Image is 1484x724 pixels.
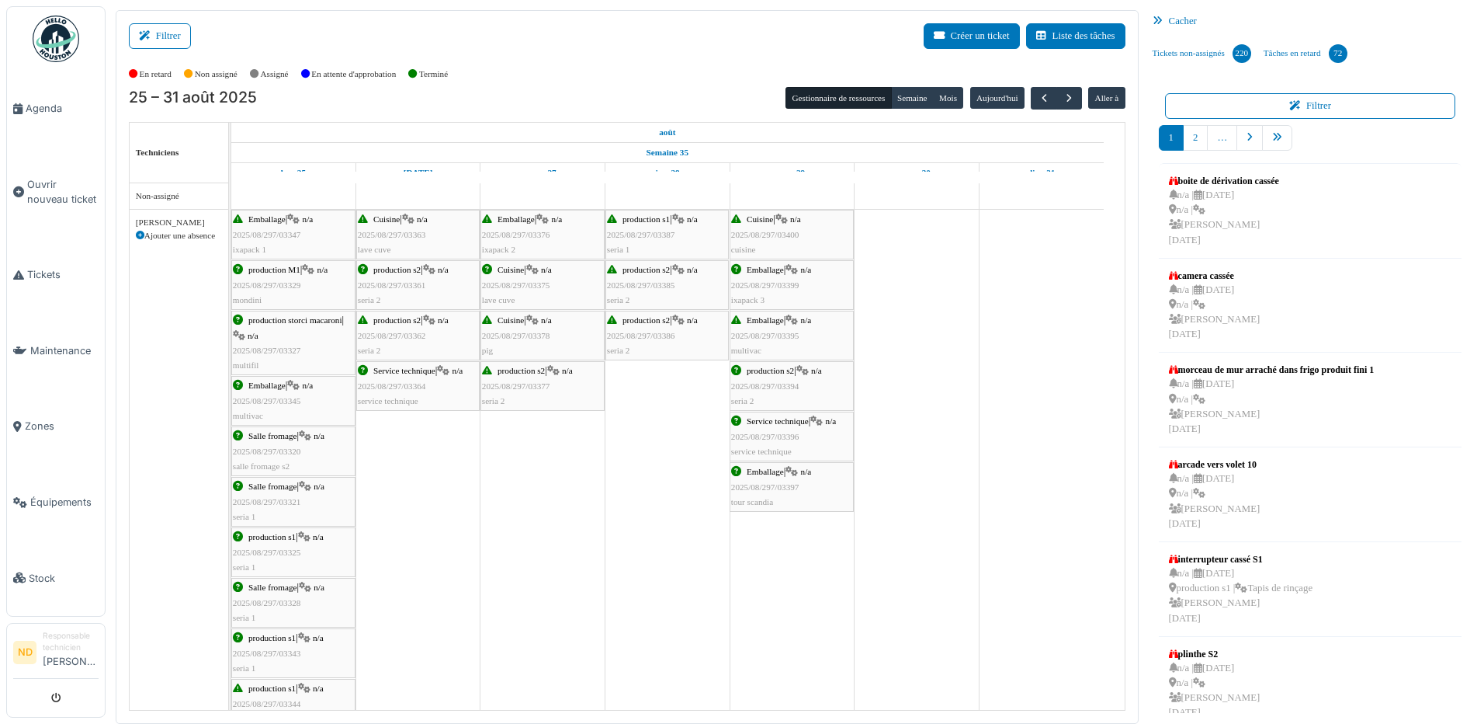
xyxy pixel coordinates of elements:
span: seria 2 [607,295,630,305]
span: 2025/08/297/03329 [233,280,301,290]
span: 2025/08/297/03364 [358,381,426,391]
span: Service technique [373,366,435,375]
a: 31 août 2025 [1024,163,1059,183]
div: Responsable technicien [43,630,99,654]
span: production s2 [373,265,421,274]
a: 27 août 2025 [525,163,560,183]
span: n/a [438,265,449,274]
div: | [233,263,354,308]
h2: 25 – 31 août 2025 [129,89,257,107]
a: Équipements [7,465,105,541]
span: ixapack 3 [731,295,765,305]
div: | [731,364,852,409]
div: | [233,479,354,524]
div: [PERSON_NAME] [136,216,222,229]
span: 2025/08/297/03363 [358,230,426,239]
span: n/a [687,214,698,224]
span: 2025/08/297/03385 [607,280,675,290]
a: camera cassée n/a |[DATE] n/a | [PERSON_NAME][DATE] [1165,265,1264,346]
a: 25 août 2025 [277,163,310,183]
span: n/a [552,214,563,224]
span: production M1 [248,265,300,274]
span: 2025/08/297/03386 [607,331,675,340]
div: | [731,313,852,358]
span: Cuisine [498,315,524,325]
div: | [607,212,727,257]
div: | [607,263,727,308]
span: n/a [314,482,324,491]
a: Tâches en retard [1257,33,1354,75]
li: ND [13,641,36,664]
span: 2025/08/297/03362 [358,331,426,340]
a: 28 août 2025 [651,163,684,183]
span: service technique [731,447,792,456]
span: 2025/08/297/03400 [731,230,799,239]
span: multivac [233,411,263,420]
span: seria 1 [233,562,256,572]
span: n/a [438,315,449,325]
span: Service technique [747,416,809,426]
span: n/a [801,265,812,274]
span: 2025/08/297/03375 [482,280,550,290]
div: n/a | [DATE] n/a | [PERSON_NAME] [DATE] [1169,661,1260,721]
span: 2025/08/297/03376 [482,230,550,239]
button: Gestionnaire de ressources [785,87,891,109]
span: 2025/08/297/03377 [482,381,550,391]
label: Assigné [261,68,289,81]
button: Suivant [1056,87,1082,110]
button: Aller à [1088,87,1125,109]
span: 2025/08/297/03396 [731,432,799,441]
div: | [358,263,478,308]
span: 2025/08/297/03328 [233,598,301,607]
span: Équipements [30,495,99,510]
div: | [358,212,478,257]
a: Zones [7,388,105,465]
span: 2025/08/297/03321 [233,497,301,506]
label: En retard [140,68,172,81]
span: n/a [562,366,573,375]
span: Emballage [498,214,535,224]
span: Stock [29,571,99,586]
div: | [358,313,478,358]
a: interrupteur cassé S1 n/a |[DATE] production s1 |Tapis de rinçage [PERSON_NAME][DATE] [1165,548,1316,630]
span: n/a [687,265,698,274]
span: 2025/08/297/03343 [233,649,301,658]
span: seria 1 [233,613,256,622]
span: n/a [790,214,801,224]
span: production s2 [373,315,421,325]
span: production storci macaroni [248,315,342,325]
a: Maintenance [7,313,105,389]
div: camera cassée [1169,269,1260,283]
span: n/a [801,467,812,476]
div: | [731,465,852,510]
span: Ouvrir nouveau ticket [27,177,99,207]
div: 72 [1329,44,1347,63]
span: seria 2 [358,346,381,355]
span: Emballage [248,381,286,390]
span: 2025/08/297/03361 [358,280,426,290]
span: mondini [233,295,262,305]
span: production s1 [248,532,296,541]
span: 2025/08/297/03345 [233,396,301,406]
a: arcade vers volet 10 n/a |[DATE] n/a | [PERSON_NAME][DATE] [1165,454,1264,535]
div: | [482,364,603,409]
span: production s2 [622,315,670,325]
button: Liste des tâches [1026,23,1125,49]
div: Non-assigné [136,190,222,203]
span: 2025/08/297/03347 [233,230,301,239]
span: Salle fromage [248,482,296,491]
span: 2025/08/297/03325 [233,548,301,557]
label: Non assigné [195,68,238,81]
span: Emballage [747,467,784,476]
span: Cuisine [498,265,524,274]
span: n/a [417,214,428,224]
div: | [731,263,852,308]
span: n/a [303,214,314,224]
span: production s2 [622,265,670,274]
span: Emballage [248,214,286,224]
a: Ouvrir nouveau ticket [7,147,105,238]
span: n/a [248,331,258,340]
span: n/a [826,416,837,426]
span: production s1 [248,633,296,642]
div: | [233,378,354,423]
